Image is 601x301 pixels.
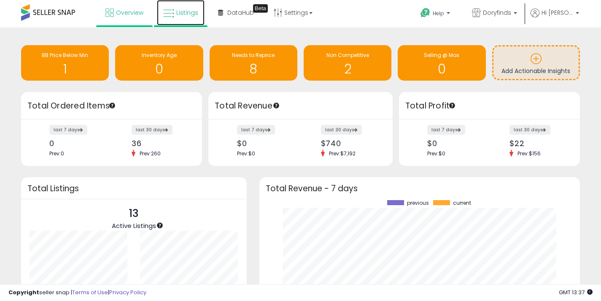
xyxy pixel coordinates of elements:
[414,1,458,27] a: Help
[321,125,362,135] label: last 30 days
[132,139,187,148] div: 36
[27,100,196,112] h3: Total Ordered Items
[405,100,574,112] h3: Total Profit
[135,150,165,157] span: Prev: 260
[427,139,483,148] div: $0
[427,150,445,157] span: Prev: $0
[398,45,485,81] a: Selling @ Max 0
[49,125,87,135] label: last 7 days
[420,8,431,18] i: Get Help
[513,150,545,157] span: Prev: $156
[214,62,293,76] h1: 8
[266,185,574,192] h3: Total Revenue - 7 days
[321,139,378,148] div: $740
[542,8,573,17] span: Hi [PERSON_NAME]
[27,185,240,192] h3: Total Listings
[483,8,511,17] span: Doryfinds
[308,62,387,76] h1: 2
[509,139,565,148] div: $22
[115,45,203,81] a: Inventory Age 0
[237,150,255,157] span: Prev: $0
[25,62,105,76] h1: 1
[509,125,550,135] label: last 30 days
[109,288,146,296] a: Privacy Policy
[176,8,198,17] span: Listings
[237,125,275,135] label: last 7 days
[42,52,88,59] span: BB Price Below Min
[227,8,254,17] span: DataHub
[72,288,108,296] a: Terms of Use
[49,150,64,157] span: Prev: 0
[559,288,593,296] span: 2025-10-6 13:37 GMT
[427,125,465,135] label: last 7 days
[253,4,268,13] div: Tooltip anchor
[49,139,105,148] div: 0
[237,139,294,148] div: $0
[407,200,429,206] span: previous
[325,150,360,157] span: Prev: $7,192
[132,125,172,135] label: last 30 days
[501,67,570,75] span: Add Actionable Insights
[424,52,459,59] span: Selling @ Max
[531,8,579,27] a: Hi [PERSON_NAME]
[108,102,116,109] div: Tooltip anchor
[493,46,579,79] a: Add Actionable Insights
[304,45,391,81] a: Non Competitive 2
[448,102,456,109] div: Tooltip anchor
[8,288,39,296] strong: Copyright
[142,52,177,59] span: Inventory Age
[433,10,444,17] span: Help
[112,221,156,230] span: Active Listings
[21,45,109,81] a: BB Price Below Min 1
[272,102,280,109] div: Tooltip anchor
[453,200,471,206] span: current
[116,8,143,17] span: Overview
[156,222,164,229] div: Tooltip anchor
[326,52,369,59] span: Non Competitive
[119,62,199,76] h1: 0
[210,45,297,81] a: Needs to Reprice 8
[112,206,156,222] p: 13
[402,62,481,76] h1: 0
[215,100,386,112] h3: Total Revenue
[8,289,146,297] div: seller snap | |
[232,52,275,59] span: Needs to Reprice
